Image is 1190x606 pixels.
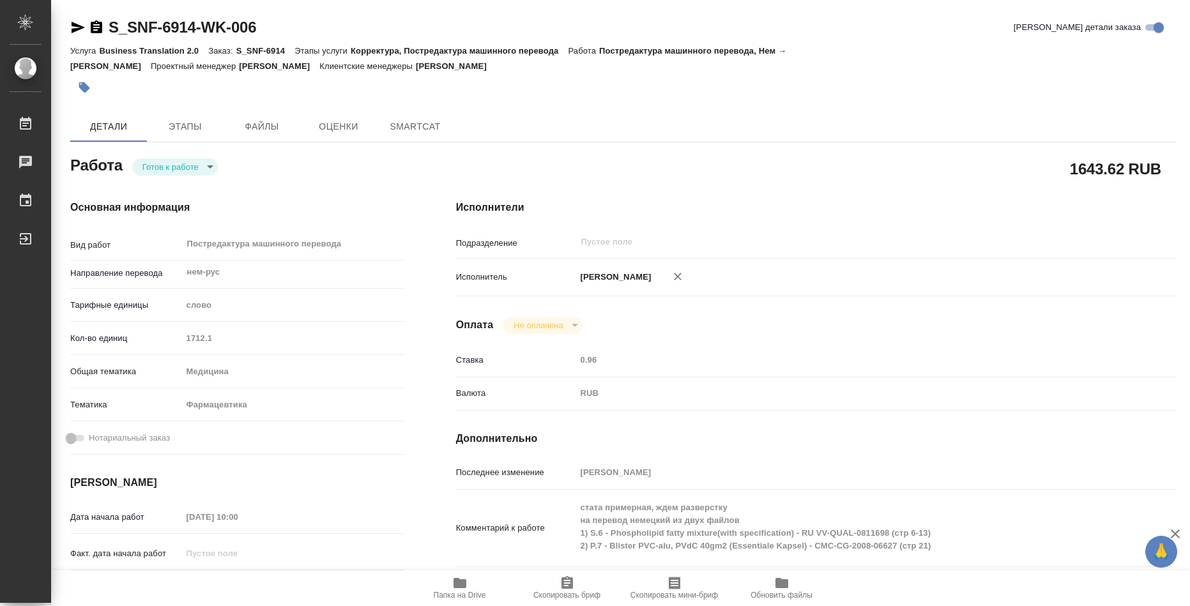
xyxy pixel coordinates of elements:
[503,317,582,334] div: Готов к работе
[385,119,446,135] span: SmartCat
[236,46,295,56] p: S_SNF-6914
[351,46,568,56] p: Корректура, Постредактура машинного перевода
[182,294,405,316] div: слово
[434,591,486,600] span: Папка на Drive
[630,591,718,600] span: Скопировать мини-бриф
[89,432,170,444] span: Нотариальный заказ
[664,262,692,291] button: Удалить исполнителя
[70,239,182,252] p: Вид работ
[514,570,621,606] button: Скопировать бриф
[109,19,256,36] a: S_SNF-6914-WK-006
[155,119,216,135] span: Этапы
[139,162,202,172] button: Готов к работе
[89,20,104,35] button: Скопировать ссылку
[294,46,351,56] p: Этапы услуги
[510,320,567,331] button: Не оплачена
[70,46,99,56] p: Услуга
[182,394,405,416] div: Фармацевтика
[728,570,835,606] button: Обновить файлы
[751,591,812,600] span: Обновить файлы
[182,361,405,383] div: Медицина
[406,570,514,606] button: Папка на Drive
[533,591,600,600] span: Скопировать бриф
[456,317,494,333] h4: Оплата
[456,200,1176,215] h4: Исполнители
[1014,21,1141,34] span: [PERSON_NAME] детали заказа
[70,200,405,215] h4: Основная информация
[416,61,496,71] p: [PERSON_NAME]
[239,61,319,71] p: [PERSON_NAME]
[70,511,182,524] p: Дата начала работ
[231,119,293,135] span: Файлы
[319,61,416,71] p: Клиентские менеджеры
[621,570,728,606] button: Скопировать мини-бриф
[576,463,1116,481] input: Пустое поле
[99,46,208,56] p: Business Translation 2.0
[456,466,576,479] p: Последнее изменение
[70,153,123,176] h2: Работа
[70,365,182,378] p: Общая тематика
[208,46,236,56] p: Заказ:
[78,119,139,135] span: Детали
[70,267,182,280] p: Направление перевода
[568,46,599,56] p: Работа
[576,497,1116,557] textarea: стата примерная, ждем разверстку на перевод немецкий из двух файлов 1) S.6 - Phospholipid fatty m...
[456,522,576,534] p: Комментарий к работе
[456,354,576,367] p: Ставка
[70,299,182,312] p: Тарифные единицы
[576,271,652,284] p: [PERSON_NAME]
[151,61,239,71] p: Проектный менеджер
[1145,536,1177,568] button: 🙏
[456,237,576,250] p: Подразделение
[456,387,576,400] p: Валюта
[308,119,369,135] span: Оценки
[576,383,1116,404] div: RUB
[1150,538,1172,565] span: 🙏
[70,475,405,490] h4: [PERSON_NAME]
[1070,158,1161,179] h2: 1643.62 RUB
[132,158,218,176] div: Готов к работе
[576,351,1116,369] input: Пустое поле
[70,547,182,560] p: Факт. дата начала работ
[182,329,405,347] input: Пустое поле
[580,234,1086,250] input: Пустое поле
[456,271,576,284] p: Исполнитель
[182,508,294,526] input: Пустое поле
[70,20,86,35] button: Скопировать ссылку для ЯМессенджера
[70,398,182,411] p: Тематика
[70,73,98,102] button: Добавить тэг
[182,544,294,563] input: Пустое поле
[456,431,1176,446] h4: Дополнительно
[70,332,182,345] p: Кол-во единиц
